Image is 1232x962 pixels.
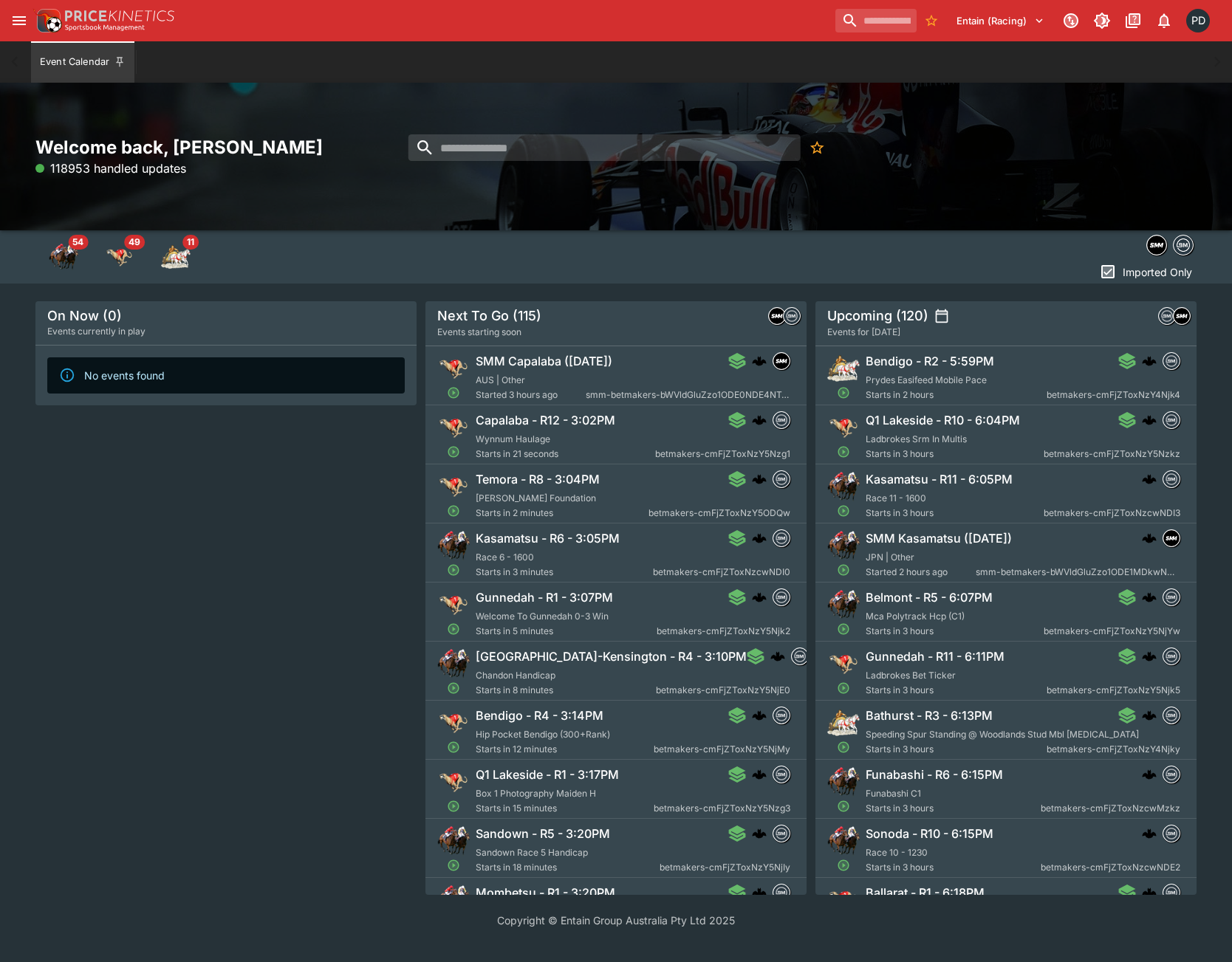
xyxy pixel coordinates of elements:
[752,767,767,782] div: cerberus
[447,681,460,695] svg: Open
[752,472,767,487] img: logo-cerberus.svg
[752,354,767,368] img: logo-cerberus.svg
[1142,413,1157,427] img: logo-cerberus.svg
[660,860,790,875] span: betmakers-cmFjZToxNzY5NjIy
[837,504,850,518] svg: Open
[1182,4,1214,37] button: Paul Dicioccio
[35,230,204,284] div: Event type filters
[1142,531,1157,546] img: logo-cerberus.svg
[476,847,588,858] span: Sandown Race 5 Handicap
[654,801,790,816] span: betmakers-cmFjZToxNzY5Nzg3
[866,374,987,385] span: Prydes Easifeed Mobile Pace
[1142,767,1157,782] div: cerberus
[1163,588,1180,606] div: betmakers
[827,352,860,385] img: harness_racing.png
[1158,307,1176,325] div: betmakers
[1163,766,1180,783] img: betmakers.png
[124,235,145,250] span: 49
[773,471,790,487] img: betmakers.png
[476,611,609,622] span: Welcome To Gunnedah 0-3 Win
[437,470,470,503] img: greyhound_racing.png
[1142,826,1157,841] img: logo-cerberus.svg
[1163,529,1180,547] div: samemeetingmulti
[65,24,145,31] img: Sportsbook Management
[437,325,521,340] span: Events starting soon
[1142,885,1157,900] img: logo-cerberus.svg
[49,242,78,272] img: horse_racing
[68,235,88,250] span: 54
[653,565,790,580] span: betmakers-cmFjZToxNzcwNDI0
[476,374,525,385] span: AUS | Other
[1163,530,1180,546] img: samemeetingmulti.png
[773,707,790,724] img: betmakers.png
[934,309,949,323] button: settings
[476,860,660,875] span: Starts in 18 minutes
[476,565,653,580] span: Starts in 3 minutes
[1173,235,1194,255] div: betmakers
[476,885,615,901] h6: Mombetsu - R1 - 3:20PM
[1058,7,1084,34] button: Connected to PK
[447,386,460,399] svg: Open
[866,708,993,724] h6: Bathurst - R3 - 6:13PM
[1142,590,1157,605] div: cerberus
[866,565,976,580] span: Started 2 hours ago
[437,647,470,680] img: horse_racing.png
[773,825,790,842] div: betmakers
[1163,470,1180,488] div: betmakers
[437,529,470,562] img: horse_racing.png
[447,445,460,458] svg: Open
[783,307,801,325] div: betmakers
[1163,825,1180,842] img: betmakers.png
[768,307,786,325] div: samemeetingmulti
[770,649,785,664] div: cerberus
[1173,307,1191,325] div: samemeetingmulti
[770,649,785,664] img: logo-cerberus.svg
[827,325,900,340] span: Events for [DATE]
[835,9,917,32] input: search
[31,41,134,83] button: Event Calendar
[1174,236,1193,255] img: betmakers.png
[447,859,460,872] svg: Open
[437,884,470,916] img: horse_racing.png
[837,563,850,577] svg: Open
[476,649,747,664] h6: [GEOGRAPHIC_DATA]-Kensington - R4 - 3:10PM
[447,622,460,636] svg: Open
[920,9,943,32] button: No Bookmarks
[161,242,191,272] img: harness_racing
[773,412,790,428] img: betmakers.png
[837,800,850,813] svg: Open
[1163,352,1180,370] div: betmakers
[476,354,612,369] h6: SMM Capalaba ([DATE])
[32,6,62,35] img: PriceKinetics Logo
[752,885,767,900] img: logo-cerberus.svg
[837,386,850,399] svg: Open
[1047,742,1180,757] span: betmakers-cmFjZToxNzY4Njky
[1163,825,1180,842] div: betmakers
[837,859,850,872] svg: Open
[752,708,767,723] img: logo-cerberus.svg
[866,649,1005,664] h6: Gunnedah - R11 - 6:11PM
[84,362,165,389] div: No events found
[791,647,809,665] div: betmakers
[1142,590,1157,605] img: logo-cerberus.svg
[773,470,790,488] div: betmakers
[1142,472,1157,487] div: cerberus
[1163,647,1180,665] div: betmakers
[1095,260,1197,284] button: Imported Only
[752,885,767,900] div: cerberus
[866,388,1047,402] span: Starts in 2 hours
[476,447,655,461] span: Starts in 21 seconds
[437,707,470,739] img: greyhound_racing.png
[1044,506,1180,520] span: betmakers-cmFjZToxNzcwNDI3
[476,492,596,504] span: [PERSON_NAME] Foundation
[654,742,790,757] span: betmakers-cmFjZToxNzY5NjMy
[866,767,1003,783] h6: Funabashi - R6 - 6:15PM
[827,647,860,680] img: greyhound_racing.png
[827,884,860,916] img: greyhound_racing.png
[161,242,191,272] div: Harness Racing
[752,767,767,782] img: logo-cerberus.svg
[773,707,790,724] div: betmakers
[437,766,470,798] img: greyhound_racing.png
[773,530,790,546] img: betmakers.png
[586,388,790,402] span: smm-betmakers-bWVldGluZzo1ODE0NDE4NTA3OTE5NTU5Nzk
